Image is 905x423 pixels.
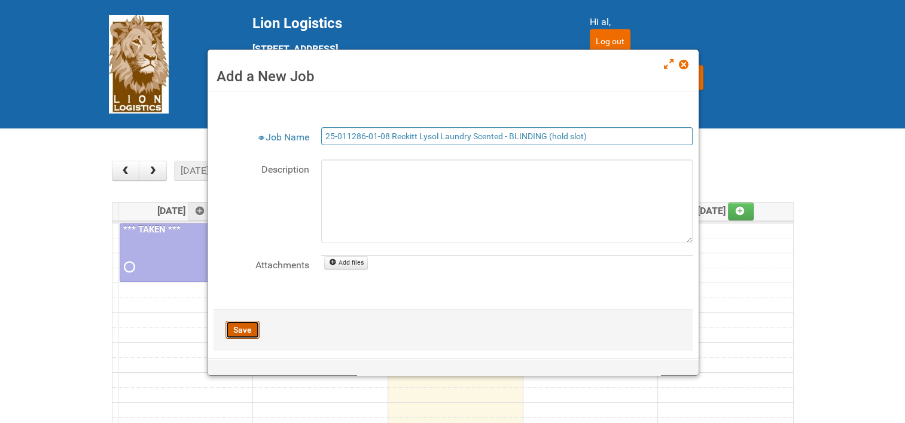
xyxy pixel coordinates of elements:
a: Lion Logistics [109,58,169,69]
label: Attachments [214,255,309,272]
button: [DATE] [174,161,215,181]
a: Add an event [728,203,754,220]
span: [DATE] [157,205,214,216]
a: Add an event [188,203,214,220]
label: Description [214,160,309,177]
div: Hi al, [590,15,797,29]
input: Log out [590,29,630,53]
div: [STREET_ADDRESS] [GEOGRAPHIC_DATA] tel: [PHONE_NUMBER] [252,15,560,100]
p: Loading... [498,142,542,157]
span: Lion Logistics [252,15,342,32]
span: Requested [124,263,132,271]
label: Job Name [214,127,309,145]
a: Add files [324,256,368,269]
span: [DATE] [697,205,754,216]
h3: Add a New Job [217,68,690,85]
button: Save [226,321,260,339]
img: Lion Logistics [109,15,169,114]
